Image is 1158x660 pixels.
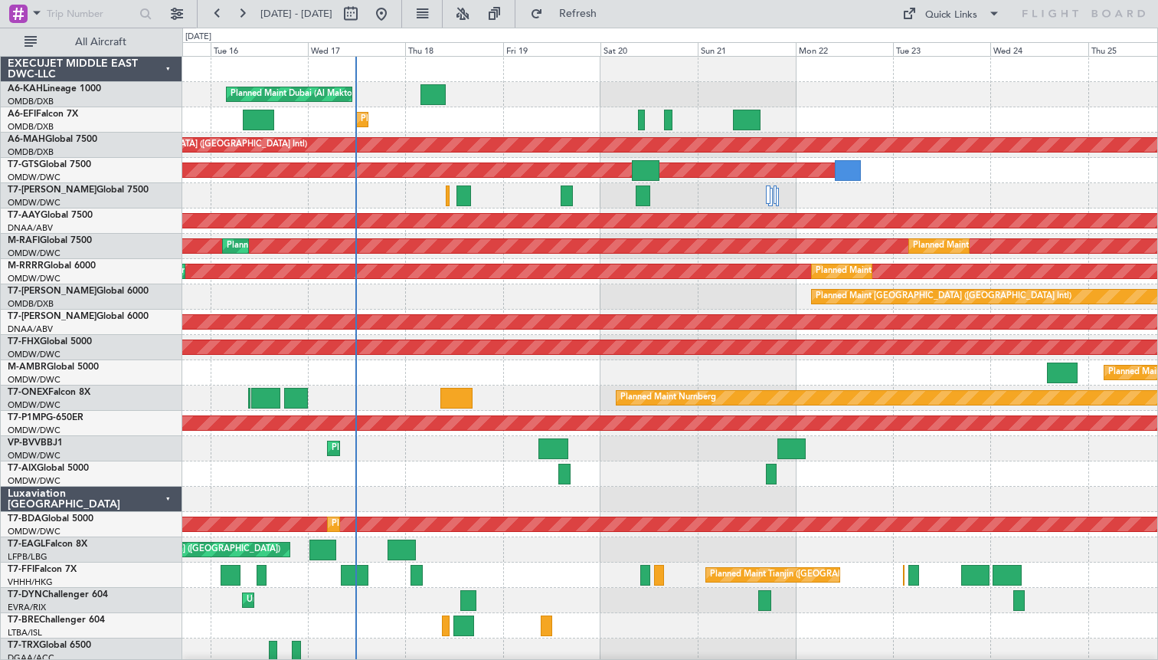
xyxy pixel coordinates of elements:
[8,450,61,461] a: OMDW/DWC
[8,135,45,144] span: A6-MAH
[8,576,53,588] a: VHHH/HKG
[227,235,378,258] div: Planned Maint Dubai (Al Maktoum Intl)
[8,236,92,245] a: M-RAFIGlobal 7500
[8,349,61,360] a: OMDW/DWC
[8,413,83,422] a: T7-P1MPG-650ER
[816,285,1071,308] div: Planned Maint [GEOGRAPHIC_DATA] ([GEOGRAPHIC_DATA] Intl)
[308,42,405,56] div: Wed 17
[8,641,39,650] span: T7-TRX
[260,7,332,21] span: [DATE] - [DATE]
[247,589,443,612] div: Unplanned Maint [GEOGRAPHIC_DATA] (Riga Intl)
[8,96,54,107] a: OMDB/DXB
[8,197,61,209] a: OMDW/DWC
[361,108,602,131] div: Planned Maint [GEOGRAPHIC_DATA] ([GEOGRAPHIC_DATA])
[600,42,698,56] div: Sat 20
[8,565,34,574] span: T7-FFI
[8,110,36,119] span: A6-EFI
[211,42,308,56] div: Tue 16
[8,363,99,372] a: M-AMBRGlobal 5000
[8,261,96,271] a: M-RRRRGlobal 6000
[47,2,135,25] input: Trip Number
[8,236,40,245] span: M-RAFI
[8,514,41,524] span: T7-BDA
[8,363,47,372] span: M-AMBR
[185,31,211,44] div: [DATE]
[8,616,39,625] span: T7-BRE
[546,8,610,19] span: Refresh
[8,337,92,346] a: T7-FHXGlobal 5000
[893,42,990,56] div: Tue 23
[8,160,91,169] a: T7-GTSGlobal 7500
[8,464,89,473] a: T7-AIXGlobal 5000
[8,261,44,271] span: M-RRRR
[8,186,96,195] span: T7-[PERSON_NAME]
[8,186,149,195] a: T7-[PERSON_NAME]Global 7500
[8,323,53,335] a: DNAA/ABV
[8,590,42,599] span: T7-DYN
[8,616,105,625] a: T7-BREChallenger 604
[698,42,795,56] div: Sun 21
[8,312,149,321] a: T7-[PERSON_NAME]Global 6000
[332,513,483,536] div: Planned Maint Dubai (Al Maktoum Intl)
[8,211,41,220] span: T7-AAY
[8,641,91,650] a: T7-TRXGlobal 6500
[40,37,162,48] span: All Aircraft
[8,413,46,422] span: T7-P1MP
[8,84,101,94] a: A6-KAHLineage 1000
[8,438,41,448] span: VP-BVV
[8,110,78,119] a: A6-EFIFalcon 7X
[620,386,716,409] div: Planned Maint Nurnberg
[8,464,37,473] span: T7-AIX
[503,42,600,56] div: Fri 19
[8,565,77,574] a: T7-FFIFalcon 7X
[8,287,149,296] a: T7-[PERSON_NAME]Global 6000
[816,260,967,283] div: Planned Maint Dubai (Al Maktoum Intl)
[710,563,888,586] div: Planned Maint Tianjin ([GEOGRAPHIC_DATA])
[8,172,61,183] a: OMDW/DWC
[8,84,43,94] span: A6-KAH
[8,374,61,386] a: OMDW/DWC
[8,425,61,436] a: OMDW/DWC
[8,388,48,397] span: T7-ONEX
[8,540,45,549] span: T7-EAGL
[8,160,39,169] span: T7-GTS
[8,438,63,448] a: VP-BVVBBJ1
[8,146,54,158] a: OMDB/DXB
[523,2,615,26] button: Refresh
[8,211,93,220] a: T7-AAYGlobal 7500
[8,388,90,397] a: T7-ONEXFalcon 8X
[8,312,96,321] span: T7-[PERSON_NAME]
[8,540,87,549] a: T7-EAGLFalcon 8X
[990,42,1088,56] div: Wed 24
[8,475,61,487] a: OMDW/DWC
[913,235,1064,258] div: Planned Maint Dubai (Al Maktoum Intl)
[17,30,166,54] button: All Aircraft
[332,437,483,460] div: Planned Maint Dubai (Al Maktoum Intl)
[8,222,53,234] a: DNAA/ABV
[8,602,46,613] a: EVRA/RIX
[796,42,893,56] div: Mon 22
[8,273,61,284] a: OMDW/DWC
[8,590,108,599] a: T7-DYNChallenger 604
[405,42,502,56] div: Thu 18
[925,8,977,23] div: Quick Links
[231,83,381,106] div: Planned Maint Dubai (Al Maktoum Intl)
[8,337,40,346] span: T7-FHX
[8,399,61,411] a: OMDW/DWC
[8,514,93,524] a: T7-BDAGlobal 5000
[8,551,47,563] a: LFPB/LBG
[895,2,1008,26] button: Quick Links
[8,526,61,537] a: OMDW/DWC
[8,121,54,133] a: OMDB/DXB
[8,627,42,639] a: LTBA/ISL
[8,248,61,259] a: OMDW/DWC
[8,287,96,296] span: T7-[PERSON_NAME]
[8,298,54,310] a: OMDB/DXB
[8,135,97,144] a: A6-MAHGlobal 7500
